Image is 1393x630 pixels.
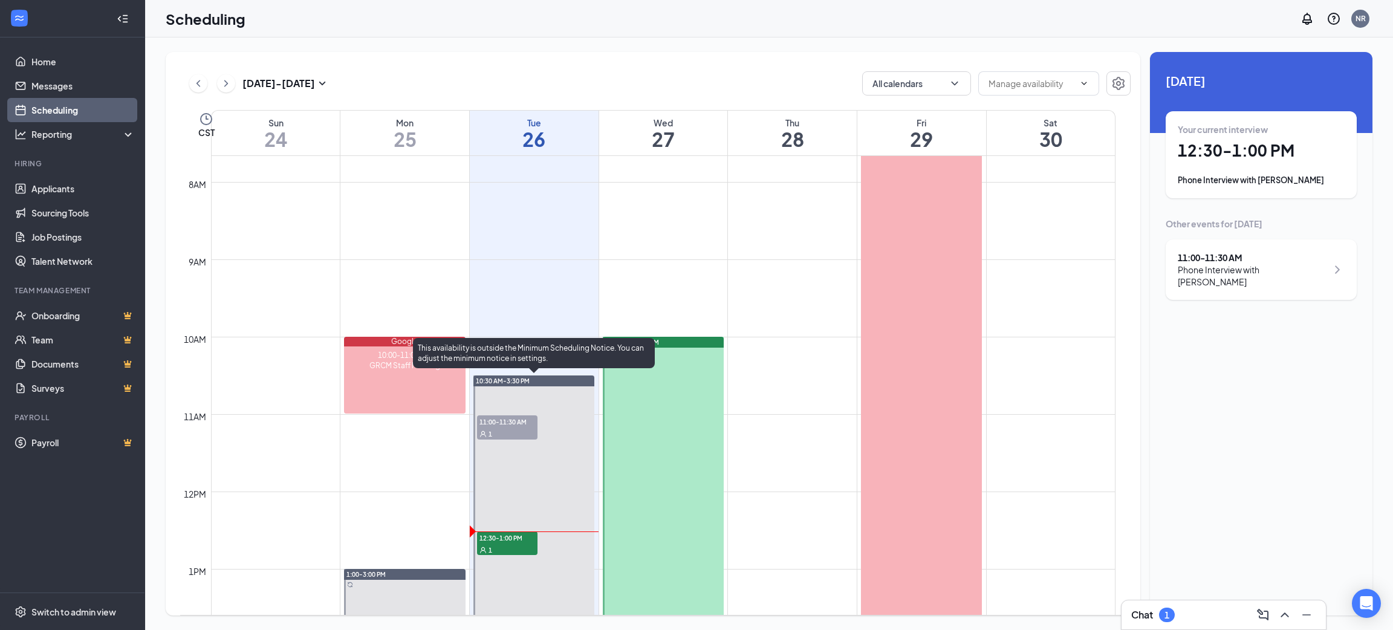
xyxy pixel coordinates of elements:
[1131,608,1153,622] h3: Chat
[470,111,599,155] a: August 26, 2025
[862,71,971,96] button: All calendarsChevronDown
[413,338,655,368] div: This availability is outside the Minimum Scheduling Notice. You can adjust the minimum notice in ...
[1079,79,1089,88] svg: ChevronDown
[1326,11,1341,26] svg: QuestionInfo
[166,8,245,29] h1: Scheduling
[192,76,204,91] svg: ChevronLeft
[728,111,857,155] a: August 28, 2025
[987,129,1115,149] h1: 30
[181,487,209,501] div: 12pm
[15,606,27,618] svg: Settings
[186,565,209,578] div: 1pm
[1297,605,1316,625] button: Minimize
[212,129,340,149] h1: 24
[181,333,209,346] div: 10am
[31,177,135,201] a: Applicants
[344,360,465,371] div: GRCM Staff Meeting
[1300,11,1314,26] svg: Notifications
[315,76,330,91] svg: SmallChevronDown
[1106,71,1131,96] button: Settings
[181,410,209,423] div: 11am
[31,225,135,249] a: Job Postings
[186,255,209,268] div: 9am
[31,430,135,455] a: PayrollCrown
[31,606,116,618] div: Switch to admin view
[857,111,986,155] a: August 29, 2025
[599,111,728,155] a: August 27, 2025
[212,111,340,155] a: August 24, 2025
[987,117,1115,129] div: Sat
[1164,610,1169,620] div: 1
[346,570,386,579] span: 1:00-3:00 PM
[1166,218,1357,230] div: Other events for [DATE]
[1178,174,1345,186] div: Phone Interview with [PERSON_NAME]
[1166,71,1357,90] span: [DATE]
[186,178,209,191] div: 8am
[857,117,986,129] div: Fri
[1178,252,1327,264] div: 11:00 - 11:30 AM
[949,77,961,89] svg: ChevronDown
[1330,262,1345,277] svg: ChevronRight
[220,76,232,91] svg: ChevronRight
[217,74,235,93] button: ChevronRight
[198,126,215,138] span: CST
[31,74,135,98] a: Messages
[31,352,135,376] a: DocumentsCrown
[189,74,207,93] button: ChevronLeft
[242,77,315,90] h3: [DATE] - [DATE]
[599,129,728,149] h1: 27
[347,582,353,588] svg: Sync
[1275,605,1294,625] button: ChevronUp
[31,376,135,400] a: SurveysCrown
[857,129,986,149] h1: 29
[212,117,340,129] div: Sun
[31,304,135,328] a: OnboardingCrown
[15,412,132,423] div: Payroll
[489,430,492,438] span: 1
[989,77,1074,90] input: Manage availability
[31,128,135,140] div: Reporting
[987,111,1115,155] a: August 30, 2025
[13,12,25,24] svg: WorkstreamLogo
[1278,608,1292,622] svg: ChevronUp
[599,117,728,129] div: Wed
[31,249,135,273] a: Talent Network
[31,201,135,225] a: Sourcing Tools
[489,546,492,554] span: 1
[477,531,537,544] span: 12:30-1:00 PM
[15,285,132,296] div: Team Management
[479,547,487,554] svg: User
[31,50,135,74] a: Home
[728,117,857,129] div: Thu
[15,128,27,140] svg: Analysis
[344,350,465,360] div: 10:00-11:00 AM
[1299,608,1314,622] svg: Minimize
[1256,608,1270,622] svg: ComposeMessage
[1253,605,1273,625] button: ComposeMessage
[477,415,537,427] span: 11:00-11:30 AM
[340,129,469,149] h1: 25
[1352,589,1381,618] div: Open Intercom Messenger
[1178,123,1345,135] div: Your current interview
[479,430,487,438] svg: User
[476,377,530,385] span: 10:30 AM-3:30 PM
[728,129,857,149] h1: 28
[1178,264,1327,288] div: Phone Interview with [PERSON_NAME]
[117,13,129,25] svg: Collapse
[470,117,599,129] div: Tue
[470,129,599,149] h1: 26
[199,112,213,126] svg: Clock
[1111,76,1126,91] svg: Settings
[15,158,132,169] div: Hiring
[340,111,469,155] a: August 25, 2025
[340,117,469,129] div: Mon
[1178,140,1345,161] h1: 12:30 - 1:00 PM
[1356,13,1366,24] div: NR
[344,337,465,346] div: Google
[31,98,135,122] a: Scheduling
[31,328,135,352] a: TeamCrown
